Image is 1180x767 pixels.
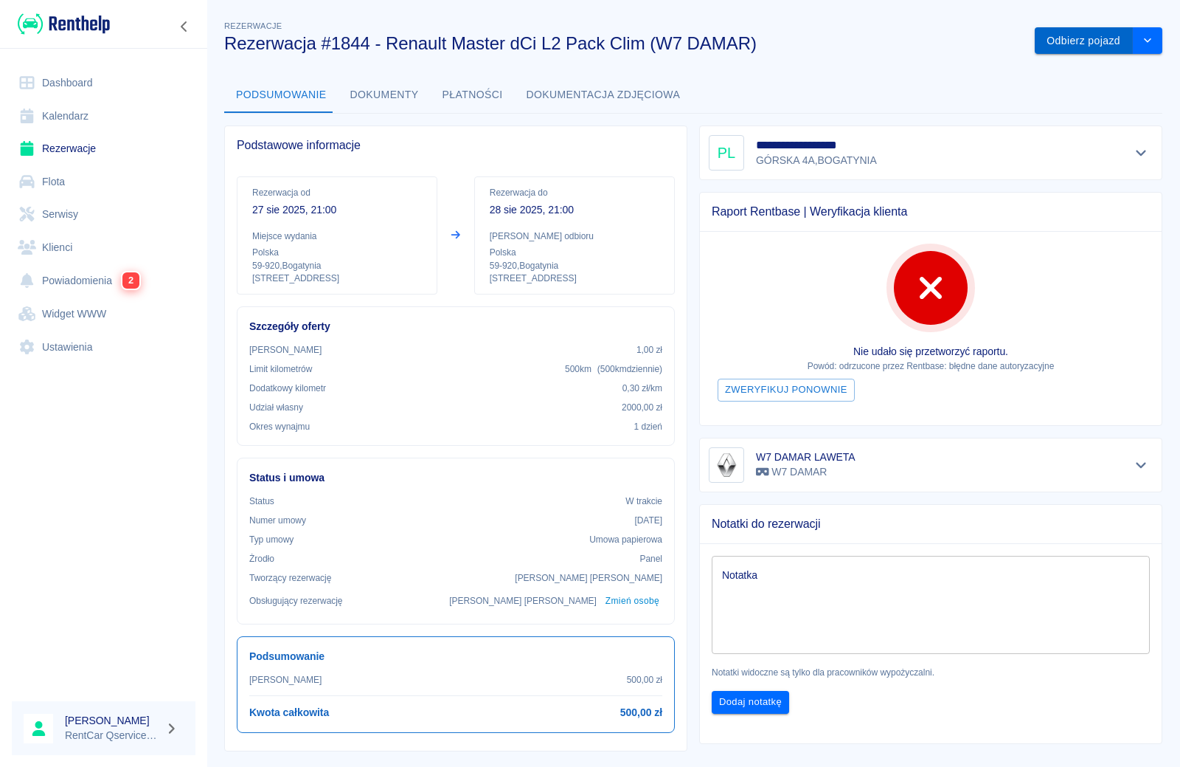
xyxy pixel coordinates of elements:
button: drop-down [1133,27,1162,55]
p: 59-920 , Bogatynia [252,259,422,272]
p: [DATE] [634,514,662,527]
p: Panel [640,552,663,565]
p: Rezerwacja od [252,186,422,199]
button: Pokaż szczegóły [1129,455,1153,475]
p: Numer umowy [249,514,306,527]
p: 1,00 zł [636,343,662,357]
a: Dashboard [12,66,195,100]
p: Notatki widoczne są tylko dla pracowników wypożyczalni. [712,666,1150,679]
h6: 500,00 zł [620,705,662,720]
a: Renthelp logo [12,12,110,36]
a: Serwisy [12,198,195,231]
h6: Podsumowanie [249,649,662,664]
p: W trakcie [625,495,662,508]
button: Zweryfikuj ponownie [718,379,855,402]
p: [PERSON_NAME] [PERSON_NAME] [449,594,597,608]
p: 1 dzień [634,420,662,433]
h6: Status i umowa [249,470,662,486]
button: Dodaj notatkę [712,691,789,714]
p: Miejsce wydania [252,230,422,243]
p: Dodatkowy kilometr [249,382,326,395]
p: Polska [252,246,422,259]
a: Flota [12,165,195,199]
button: Dokumentacja zdjęciowa [515,78,693,113]
p: Polska [490,246,659,259]
p: Status [249,495,274,508]
p: 0,30 zł /km [622,382,662,395]
p: 28 sie 2025, 21:00 [490,202,659,218]
button: Odbierz pojazd [1035,27,1133,55]
p: 500 km [565,362,662,376]
p: Typ umowy [249,533,294,546]
button: Dokumenty [339,78,431,113]
p: 500,00 zł [627,673,662,687]
a: Powiadomienia2 [12,264,195,297]
span: Rezerwacje [224,21,282,30]
a: Widget WWW [12,297,195,331]
p: GÓRSKA 4A , BOGATYNIA [756,153,882,168]
p: [STREET_ADDRESS] [252,272,422,285]
button: Podsumowanie [224,78,339,113]
a: Ustawienia [12,331,195,364]
p: Tworzący rezerwację [249,571,331,585]
button: Płatności [431,78,515,113]
p: Udział własny [249,401,303,414]
span: Podstawowe informacje [237,138,675,153]
p: 59-920 , Bogatynia [490,259,659,272]
p: [PERSON_NAME] [PERSON_NAME] [515,571,662,585]
img: Image [712,450,741,480]
button: Zmień osobę [603,591,662,612]
h6: [PERSON_NAME] [65,713,159,728]
button: Zwiń nawigację [173,17,195,36]
p: 27 sie 2025, 21:00 [252,202,422,218]
span: ( 500 km dziennie ) [597,364,662,374]
a: Kalendarz [12,100,195,133]
p: Obsługujący rezerwację [249,594,343,608]
span: Notatki do rezerwacji [712,517,1150,532]
p: W7 DAMAR [756,464,855,480]
a: Klienci [12,231,195,264]
p: Limit kilometrów [249,362,312,376]
h6: Kwota całkowita [249,705,329,720]
p: [PERSON_NAME] [249,673,322,687]
h6: Szczegóły oferty [249,319,662,334]
p: Okres wynajmu [249,420,310,433]
h6: W7 DAMAR LAWETA [756,450,855,464]
span: 2 [122,272,139,289]
p: Powód: odrzucone przez Rentbase: błędne dane autoryzacyjne [712,360,1150,373]
p: Rezerwacja do [490,186,659,199]
p: 2000,00 zł [622,401,662,414]
a: Rezerwacje [12,132,195,165]
p: [PERSON_NAME] [249,343,322,357]
p: [STREET_ADDRESS] [490,272,659,285]
p: Żrodło [249,552,274,565]
span: Raport Rentbase | Weryfikacja klienta [712,204,1150,219]
p: Umowa papierowa [589,533,662,546]
p: [PERSON_NAME] odbioru [490,230,659,243]
img: Renthelp logo [18,12,110,36]
p: RentCar Qservice Damar Parts [65,728,159,743]
p: Nie udało się przetworzyć raportu. [712,344,1150,360]
div: PL [709,135,744,171]
h3: Rezerwacja #1844 - Renault Master dCi L2 Pack Clim (W7 DAMAR) [224,33,1023,54]
button: Pokaż szczegóły [1129,142,1153,163]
